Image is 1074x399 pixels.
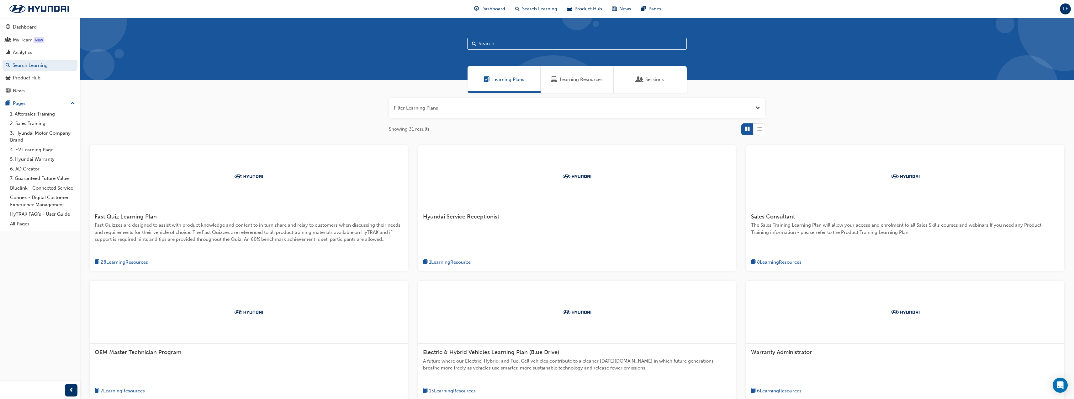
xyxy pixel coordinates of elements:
[751,258,756,266] span: book-icon
[468,66,541,93] a: Learning PlansLearning Plans
[3,47,77,58] a: Analytics
[3,60,77,71] a: Search Learning
[574,5,602,13] span: Product Hub
[3,72,77,84] a: Product Hub
[746,145,1064,271] a: TrakSales ConsultantThe Sales Training Learning Plan will allow your access and enrolment to all ...
[6,24,10,30] span: guage-icon
[745,126,750,133] span: Grid
[389,126,430,133] span: Showing 31 results
[101,387,145,395] span: 7 Learning Resources
[3,34,77,46] a: My Team
[13,74,40,82] div: Product Hub
[13,49,32,56] div: Analytics
[1060,3,1071,14] button: LF
[474,5,479,13] span: guage-icon
[429,387,476,395] span: 13 Learning Resources
[423,349,559,356] span: Electric & Hybrid Vehicles Learning Plan (Blue Drive)
[641,5,646,13] span: pages-icon
[757,259,802,266] span: 8 Learning Resources
[3,20,77,98] button: DashboardMy TeamAnalyticsSearch LearningProduct HubNews
[3,21,77,33] a: Dashboard
[8,183,77,193] a: Bluelink - Connected Service
[510,3,562,15] a: search-iconSearch Learning
[636,3,666,15] a: pages-iconPages
[472,40,476,47] span: Search
[541,66,614,93] a: Learning ResourcesLearning Resources
[648,5,661,13] span: Pages
[755,105,760,112] button: Open the filter
[423,387,476,395] button: book-icon13LearningResources
[8,193,77,209] a: Connex - Digital Customer Experience Management
[8,145,77,155] a: 4. EV Learning Page
[469,3,510,15] a: guage-iconDashboard
[90,145,408,271] a: TrakFast Quiz Learning PlanFast Quizzes are designed to assist with product knowledge and content...
[8,119,77,128] a: 2. Sales Training
[551,76,557,83] span: Learning Resources
[231,173,266,180] img: Trak
[1053,378,1068,393] div: Open Intercom Messenger
[418,145,736,271] a: TrakHyundai Service Receptionistbook-icon1LearningResource
[607,3,636,15] a: news-iconNews
[95,387,145,395] button: book-icon7LearningResources
[101,259,148,266] span: 28 Learning Resources
[515,5,520,13] span: search-icon
[3,98,77,109] button: Pages
[6,37,10,43] span: people-icon
[888,173,923,180] img: Trak
[8,128,77,145] a: 3. Hyundai Motor Company Brand
[429,259,471,266] span: 1 Learning Resource
[423,387,428,395] span: book-icon
[8,174,77,183] a: 7. Guaranteed Future Value
[6,63,10,68] span: search-icon
[751,349,812,356] span: Warranty Administrator
[13,36,33,44] div: My Team
[751,387,756,395] span: book-icon
[423,258,428,266] span: book-icon
[423,213,499,220] span: Hyundai Service Receptionist
[8,219,77,229] a: All Pages
[467,38,687,50] input: Search...
[3,85,77,97] a: News
[484,76,490,83] span: Learning Plans
[612,5,617,13] span: news-icon
[95,258,148,266] button: book-icon28LearningResources
[8,154,77,164] a: 5. Hyundai Warranty
[757,126,762,133] span: List
[95,349,181,356] span: OEM Master Technician Program
[751,387,802,395] button: book-icon6LearningResources
[522,5,557,13] span: Search Learning
[3,2,75,15] img: Trak
[888,309,923,315] img: Trak
[423,258,471,266] button: book-icon1LearningResource
[13,24,37,31] div: Dashboard
[423,358,731,372] span: A future where our Electric, Hybrid, and Fuel Cell vehicles contribute to a cleaner [DATE][DOMAIN...
[567,5,572,13] span: car-icon
[560,309,594,315] img: Trak
[619,5,631,13] span: News
[645,76,664,83] span: Sessions
[95,222,403,243] span: Fast Quizzes are designed to assist with product knowledge and content to in turn share and relay...
[560,76,603,83] span: Learning Resources
[8,209,77,219] a: HyTRAK FAQ's - User Guide
[560,173,594,180] img: Trak
[95,213,157,220] span: Fast Quiz Learning Plan
[492,76,524,83] span: Learning Plans
[69,386,74,394] span: prev-icon
[6,75,10,81] span: car-icon
[6,101,10,106] span: pages-icon
[751,213,795,220] span: Sales Consultant
[34,37,44,43] div: Tooltip anchor
[481,5,505,13] span: Dashboard
[614,66,687,93] a: SessionsSessions
[757,387,802,395] span: 6 Learning Resources
[751,222,1059,236] span: The Sales Training Learning Plan will allow your access and enrolment to all Sales Skills courses...
[13,87,25,94] div: News
[8,164,77,174] a: 6. AD Creator
[71,100,75,108] span: up-icon
[231,309,266,315] img: Trak
[562,3,607,15] a: car-iconProduct Hub
[95,258,99,266] span: book-icon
